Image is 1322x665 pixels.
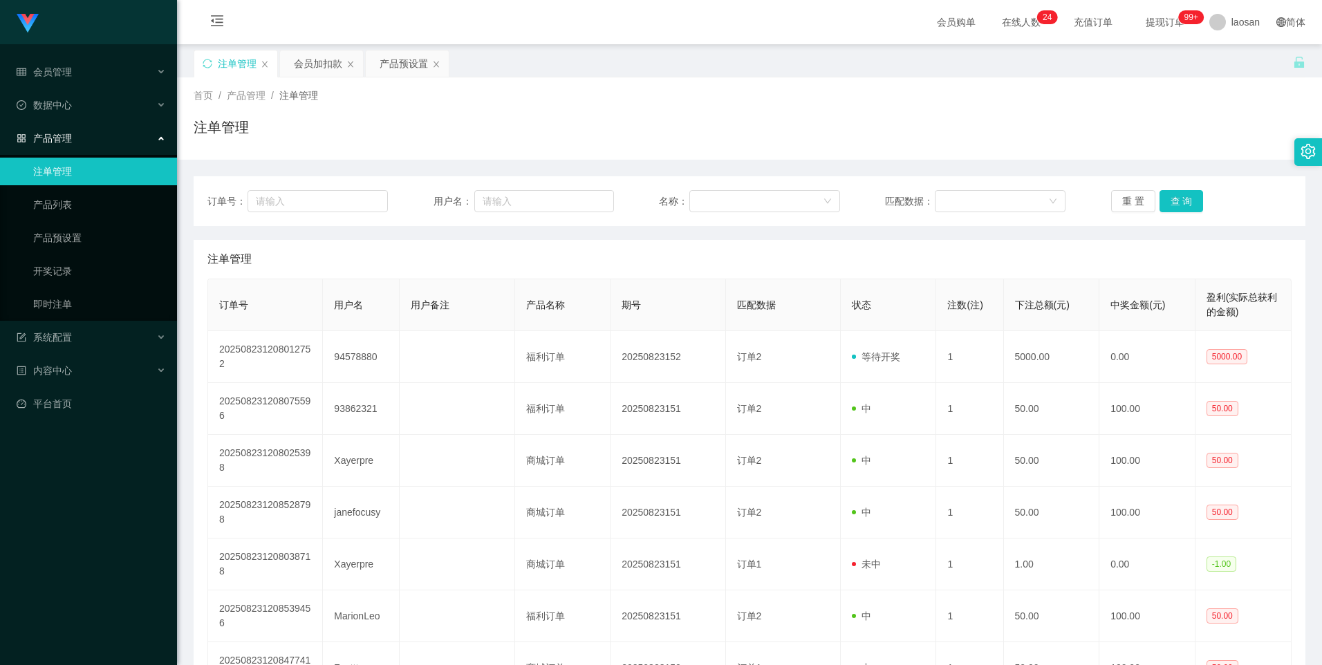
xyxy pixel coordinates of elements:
i: 图标: table [17,67,26,77]
sup: 24 [1037,10,1057,24]
span: 数据中心 [17,100,72,111]
i: 图标: global [1276,17,1286,27]
td: 50.00 [1004,590,1100,642]
i: 图标: close [346,60,355,68]
input: 请输入 [474,190,614,212]
td: 100.00 [1099,435,1195,487]
span: 订单2 [737,455,762,466]
td: 1 [936,590,1003,642]
i: 图标: form [17,332,26,342]
span: 注单管理 [279,90,318,101]
td: 0.00 [1099,538,1195,590]
span: 50.00 [1207,608,1238,624]
td: 202508231208539456 [208,590,323,642]
i: 图标: check-circle-o [17,100,26,110]
span: 50.00 [1207,505,1238,520]
td: 20250823151 [611,487,725,538]
a: 图标: dashboard平台首页 [17,390,166,418]
td: 1 [936,331,1003,383]
td: 商城订单 [515,538,611,590]
span: 首页 [194,90,213,101]
td: 5000.00 [1004,331,1100,383]
span: 5000.00 [1207,349,1247,364]
td: 1 [936,435,1003,487]
td: 0.00 [1099,331,1195,383]
span: 订单号 [219,299,248,310]
td: Xayerpre [323,538,400,590]
td: 202508231208012752 [208,331,323,383]
div: 会员加扣款 [294,50,342,77]
span: / [271,90,274,101]
td: 20250823151 [611,435,725,487]
td: 福利订单 [515,383,611,435]
td: 商城订单 [515,435,611,487]
div: 产品预设置 [380,50,428,77]
i: 图标: unlock [1293,56,1305,68]
td: 202508231208075596 [208,383,323,435]
td: janefocusy [323,487,400,538]
span: 在线人数 [995,17,1048,27]
span: 注数(注) [947,299,983,310]
i: 图标: profile [17,366,26,375]
td: 93862321 [323,383,400,435]
td: 福利订单 [515,590,611,642]
span: 产品名称 [526,299,565,310]
td: 50.00 [1004,487,1100,538]
i: 图标: sync [203,59,212,68]
td: 100.00 [1099,383,1195,435]
i: 图标: close [432,60,440,68]
sup: 932 [1179,10,1204,24]
span: 中 [852,507,871,518]
span: 产品管理 [17,133,72,144]
span: 状态 [852,299,871,310]
span: 未中 [852,559,881,570]
i: 图标: down [1049,197,1057,207]
i: 图标: menu-fold [194,1,241,45]
a: 即时注单 [33,290,166,318]
span: 订单2 [737,507,762,518]
span: 产品管理 [227,90,266,101]
td: 20250823151 [611,383,725,435]
i: 图标: down [823,197,832,207]
td: 20250823151 [611,538,725,590]
span: 订单2 [737,610,762,621]
span: 盈利(实际总获利的金额) [1207,292,1278,317]
i: 图标: appstore-o [17,133,26,143]
span: 名称： [659,194,689,209]
span: 匹配数据： [885,194,935,209]
h1: 注单管理 [194,117,249,138]
span: 50.00 [1207,401,1238,416]
p: 4 [1048,10,1052,24]
td: 94578880 [323,331,400,383]
span: 匹配数据 [737,299,776,310]
td: 1 [936,383,1003,435]
td: 1 [936,538,1003,590]
a: 注单管理 [33,158,166,185]
td: 50.00 [1004,435,1100,487]
span: 系统配置 [17,332,72,343]
div: 注单管理 [218,50,257,77]
a: 产品预设置 [33,224,166,252]
span: 订单2 [737,403,762,414]
span: 下注总额(元) [1015,299,1070,310]
span: -1.00 [1207,556,1236,572]
span: 注单管理 [207,251,252,268]
span: 50.00 [1207,453,1238,468]
td: 202508231208025398 [208,435,323,487]
td: 202508231208528798 [208,487,323,538]
td: 50.00 [1004,383,1100,435]
span: 用户备注 [411,299,449,310]
span: 订单号： [207,194,248,209]
p: 2 [1043,10,1048,24]
a: 产品列表 [33,191,166,218]
span: / [218,90,221,101]
td: MarionLeo [323,590,400,642]
button: 查 询 [1160,190,1204,212]
td: 20250823152 [611,331,725,383]
span: 中 [852,403,871,414]
button: 重 置 [1111,190,1155,212]
span: 订单1 [737,559,762,570]
span: 订单2 [737,351,762,362]
td: 商城订单 [515,487,611,538]
span: 等待开奖 [852,351,900,362]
